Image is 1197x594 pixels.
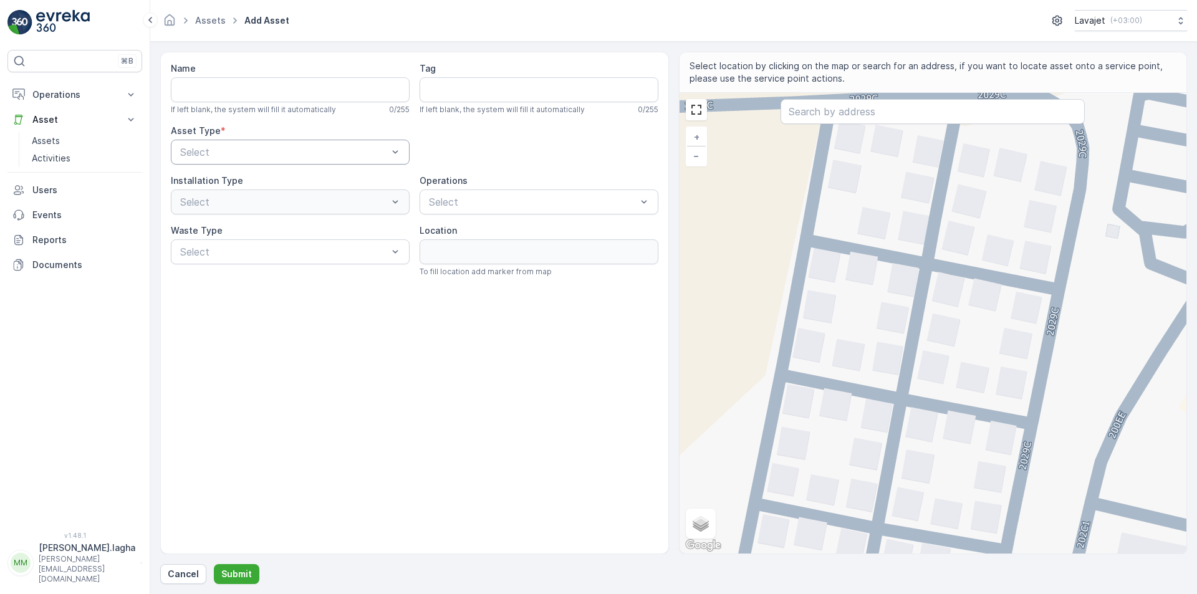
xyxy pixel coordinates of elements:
[7,82,142,107] button: Operations
[221,568,252,580] p: Submit
[683,537,724,553] a: Open this area in Google Maps (opens a new window)
[690,60,1177,85] span: Select location by clicking on the map or search for an address, if you want to locate asset onto...
[7,228,142,252] a: Reports
[11,553,31,573] div: MM
[171,125,221,136] label: Asset Type
[32,89,117,101] p: Operations
[687,128,706,146] a: Zoom In
[7,203,142,228] a: Events
[1075,10,1187,31] button: Lavajet(+03:00)
[32,234,137,246] p: Reports
[32,209,137,221] p: Events
[160,564,206,584] button: Cancel
[36,10,90,35] img: logo_light-DOdMpM7g.png
[420,267,552,277] span: To fill location add marker from map
[687,146,706,165] a: Zoom Out
[32,259,137,271] p: Documents
[32,135,60,147] p: Assets
[27,150,142,167] a: Activities
[1075,14,1105,27] p: Lavajet
[214,564,259,584] button: Submit
[638,105,658,115] p: 0 / 255
[163,18,176,29] a: Homepage
[781,99,1085,124] input: Search by address
[7,178,142,203] a: Users
[168,568,199,580] p: Cancel
[171,175,243,186] label: Installation Type
[242,14,292,27] span: Add Asset
[694,132,699,142] span: +
[687,510,714,537] a: Layers
[32,113,117,126] p: Asset
[7,107,142,132] button: Asset
[693,150,699,161] span: −
[32,184,137,196] p: Users
[687,100,706,119] a: View Fullscreen
[121,56,133,66] p: ⌘B
[39,554,135,584] p: [PERSON_NAME][EMAIL_ADDRESS][DOMAIN_NAME]
[195,15,226,26] a: Assets
[7,252,142,277] a: Documents
[171,225,223,236] label: Waste Type
[389,105,410,115] p: 0 / 255
[180,145,388,160] p: Select
[39,542,135,554] p: [PERSON_NAME].lagha
[7,542,142,584] button: MM[PERSON_NAME].lagha[PERSON_NAME][EMAIL_ADDRESS][DOMAIN_NAME]
[420,63,436,74] label: Tag
[1110,16,1142,26] p: ( +03:00 )
[683,537,724,553] img: Google
[32,152,70,165] p: Activities
[27,132,142,150] a: Assets
[429,194,637,209] p: Select
[180,244,388,259] p: Select
[7,10,32,35] img: logo
[420,105,585,115] span: If left blank, the system will fill it automatically
[420,175,468,186] label: Operations
[171,63,196,74] label: Name
[420,225,457,236] label: Location
[171,105,336,115] span: If left blank, the system will fill it automatically
[7,532,142,539] span: v 1.48.1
